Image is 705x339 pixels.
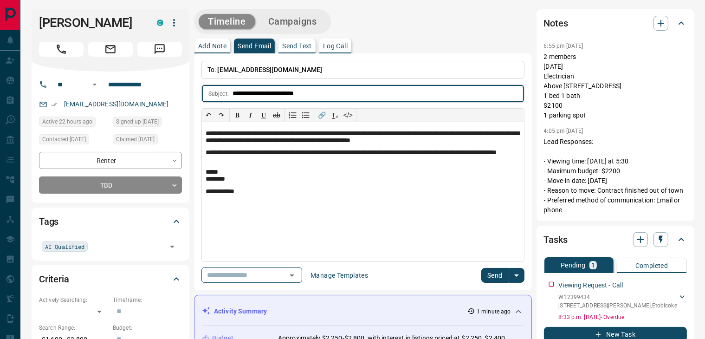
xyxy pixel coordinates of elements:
[259,14,326,29] button: Campaigns
[244,109,257,122] button: 𝑰
[208,90,229,98] p: Subject:
[238,43,271,49] p: Send Email
[544,43,583,49] p: 6:55 pm [DATE]
[116,117,159,126] span: Signed up [DATE]
[39,296,108,304] p: Actively Searching:
[261,111,266,119] span: 𝐔
[231,109,244,122] button: 𝐁
[39,268,182,290] div: Criteria
[201,61,524,79] p: To:
[559,291,687,312] div: W12399434[STREET_ADDRESS][PERSON_NAME],Etobicoke
[202,303,524,320] div: Activity Summary1 minute ago
[282,43,312,49] p: Send Text
[559,280,623,290] p: Viewing Request - Call
[299,109,312,122] button: Bullet list
[544,52,687,120] p: 2 members [DATE] Electrician Above [STREET_ADDRESS] 1 bed 1 bath $2100 1 parking spot
[199,14,255,29] button: Timeline
[89,79,100,90] button: Open
[39,176,182,194] div: TBD
[45,242,84,251] span: AI Qualified
[113,117,182,130] div: Wed Sep 03 2025
[198,43,226,49] p: Add Note
[137,42,182,57] span: Message
[544,16,568,31] h2: Notes
[42,117,92,126] span: Active 22 hours ago
[544,128,583,134] p: 4:05 pm [DATE]
[39,15,143,30] h1: [PERSON_NAME]
[591,262,595,268] p: 1
[544,12,687,34] div: Notes
[481,268,524,283] div: split button
[39,324,108,332] p: Search Range:
[544,137,687,215] p: Lead Responses: - Viewing time: [DATE] at 5:30 - Maximum budget: $2200 - Move-in date: [DATE] - R...
[323,43,348,49] p: Log Call
[559,301,677,310] p: [STREET_ADDRESS][PERSON_NAME] , Etobicoke
[305,268,374,283] button: Manage Templates
[342,109,355,122] button: </>
[635,262,668,269] p: Completed
[113,134,182,147] div: Sat Sep 06 2025
[39,42,84,57] span: Call
[477,307,511,316] p: 1 minute ago
[39,272,69,287] h2: Criteria
[559,313,687,321] p: 8:33 p.m. [DATE] - Overdue
[39,117,108,130] div: Sun Sep 14 2025
[270,109,283,122] button: ab
[113,324,182,332] p: Budget:
[214,306,267,316] p: Activity Summary
[64,100,169,108] a: [EMAIL_ADDRESS][DOMAIN_NAME]
[113,296,182,304] p: Timeframe:
[39,210,182,233] div: Tags
[202,109,215,122] button: ↶
[157,20,163,26] div: condos.ca
[286,109,299,122] button: Numbered list
[218,66,323,73] span: [EMAIL_ADDRESS][DOMAIN_NAME]
[42,135,86,144] span: Contacted [DATE]
[273,111,280,119] s: ab
[39,152,182,169] div: Renter
[116,135,155,144] span: Claimed [DATE]
[215,109,228,122] button: ↷
[51,101,58,108] svg: Email Verified
[166,240,179,253] button: Open
[329,109,342,122] button: T̲ₓ
[285,269,298,282] button: Open
[257,109,270,122] button: 𝐔
[316,109,329,122] button: 🔗
[559,293,677,301] p: W12399434
[544,232,568,247] h2: Tasks
[88,42,133,57] span: Email
[544,228,687,251] div: Tasks
[39,134,108,147] div: Fri Sep 12 2025
[39,214,58,229] h2: Tags
[561,262,586,268] p: Pending
[481,268,509,283] button: Send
